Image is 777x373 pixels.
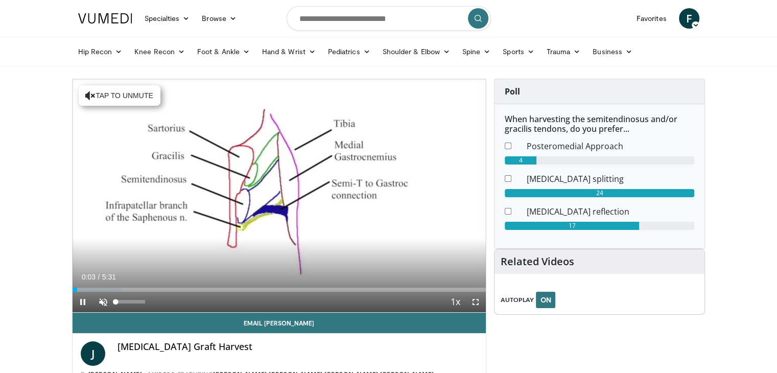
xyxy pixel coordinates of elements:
[505,156,536,165] div: 4
[501,255,574,268] h4: Related Videos
[376,41,456,62] a: Shoulder & Elbow
[505,114,694,134] h6: When harvesting the semitendinosus and/or gracilis tendons, do you prefer...
[679,8,699,29] a: F
[73,313,486,333] a: Email [PERSON_NAME]
[465,292,486,312] button: Fullscreen
[72,41,129,62] a: Hip Recon
[196,8,243,29] a: Browse
[505,189,694,197] div: 24
[128,41,191,62] a: Knee Recon
[505,86,520,97] strong: Poll
[81,341,105,366] a: J
[501,295,534,305] span: AUTOPLAY
[630,8,673,29] a: Favorites
[93,292,113,312] button: Unmute
[519,205,702,218] dd: [MEDICAL_DATA] reflection
[519,173,702,185] dd: [MEDICAL_DATA] splitting
[540,41,587,62] a: Trauma
[79,85,160,106] button: Tap to unmute
[456,41,497,62] a: Spine
[98,273,100,281] span: /
[519,140,702,152] dd: Posteromedial Approach
[505,222,639,230] div: 17
[138,8,196,29] a: Specialties
[117,341,478,353] h4: [MEDICAL_DATA] Graft Harvest
[536,292,555,308] button: ON
[586,41,639,62] a: Business
[287,6,491,31] input: Search topics, interventions
[78,13,132,24] img: VuMedi Logo
[73,79,486,313] video-js: Video Player
[497,41,540,62] a: Sports
[73,288,486,292] div: Progress Bar
[322,41,376,62] a: Pediatrics
[73,292,93,312] button: Pause
[191,41,256,62] a: Foot & Ankle
[82,273,96,281] span: 0:03
[445,292,465,312] button: Playback Rate
[102,273,116,281] span: 5:31
[116,300,145,304] div: Volume Level
[256,41,322,62] a: Hand & Wrist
